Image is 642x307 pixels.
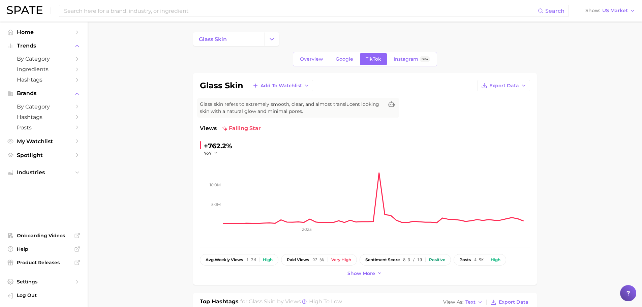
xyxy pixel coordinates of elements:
[200,298,239,307] h1: Top Hashtags
[459,257,471,262] span: posts
[346,269,384,278] button: Show more
[17,29,71,35] span: Home
[199,36,227,42] span: glass skin
[281,254,357,266] button: paid views97.6%Very high
[403,257,422,262] span: 8.3 / 10
[265,32,279,46] button: Change Category
[365,257,400,262] span: sentiment score
[5,290,82,302] a: Log out. Currently logged in with e-mail maleeha.hamidi@no7company.com.
[388,53,436,65] a: InstagramBeta
[474,257,484,262] span: 4.9k
[602,9,628,12] span: US Market
[394,56,418,62] span: Instagram
[300,56,323,62] span: Overview
[17,103,71,110] span: by Category
[204,141,232,151] div: +762.2%
[422,56,428,62] span: Beta
[206,257,215,262] abbr: average
[360,254,451,266] button: sentiment score8.3 / 10Positive
[200,124,217,132] span: Views
[240,298,342,307] h2: for by Views
[204,150,218,156] button: YoY
[222,124,261,132] span: falling star
[17,138,71,145] span: My Watchlist
[489,83,519,89] span: Export Data
[206,257,243,262] span: weekly views
[261,83,302,89] span: Add to Watchlist
[17,152,71,158] span: Spotlight
[7,6,42,14] img: SPATE
[204,150,212,156] span: YoY
[331,257,351,262] div: Very high
[17,43,71,49] span: Trends
[63,5,538,17] input: Search here for a brand, industry, or ingredient
[5,101,82,112] a: by Category
[17,76,71,83] span: Hashtags
[309,298,342,305] span: high to low
[5,64,82,74] a: Ingredients
[584,6,637,15] button: ShowUS Market
[249,298,276,305] span: glass skin
[294,53,329,65] a: Overview
[5,231,82,241] a: Onboarding Videos
[5,88,82,98] button: Brands
[17,259,71,266] span: Product Releases
[193,32,265,46] a: glass skin
[336,56,353,62] span: Google
[17,66,71,72] span: Ingredients
[17,279,71,285] span: Settings
[287,257,309,262] span: paid views
[441,298,485,307] button: View AsText
[211,202,221,207] tspan: 5.0m
[5,167,82,178] button: Industries
[200,101,383,115] span: Glass skin refers to extremely smooth, clear, and almost translucent looking skin with a natural ...
[443,300,463,304] span: View As
[200,82,243,90] h1: glass skin
[5,244,82,254] a: Help
[585,9,600,12] span: Show
[5,112,82,122] a: Hashtags
[200,254,278,266] button: avg.weekly views1.2mHigh
[5,27,82,37] a: Home
[246,257,256,262] span: 1.2m
[5,41,82,51] button: Trends
[5,136,82,147] a: My Watchlist
[302,227,311,232] tspan: 2025
[17,246,71,252] span: Help
[360,53,387,65] a: TikTok
[5,122,82,133] a: Posts
[347,271,375,276] span: Show more
[263,257,273,262] div: High
[17,170,71,176] span: Industries
[222,126,227,131] img: falling star
[17,292,77,298] span: Log Out
[366,56,381,62] span: TikTok
[454,254,506,266] button: posts4.9kHigh
[465,300,476,304] span: Text
[210,182,221,187] tspan: 10.0m
[545,8,564,14] span: Search
[17,233,71,239] span: Onboarding Videos
[249,80,313,91] button: Add to Watchlist
[478,80,530,91] button: Export Data
[17,114,71,120] span: Hashtags
[499,299,528,305] span: Export Data
[5,277,82,287] a: Settings
[429,257,445,262] div: Positive
[5,74,82,85] a: Hashtags
[5,54,82,64] a: by Category
[491,257,500,262] div: High
[17,56,71,62] span: by Category
[17,90,71,96] span: Brands
[5,150,82,160] a: Spotlight
[330,53,359,65] a: Google
[489,298,530,307] button: Export Data
[17,124,71,131] span: Posts
[5,257,82,268] a: Product Releases
[312,257,324,262] span: 97.6%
